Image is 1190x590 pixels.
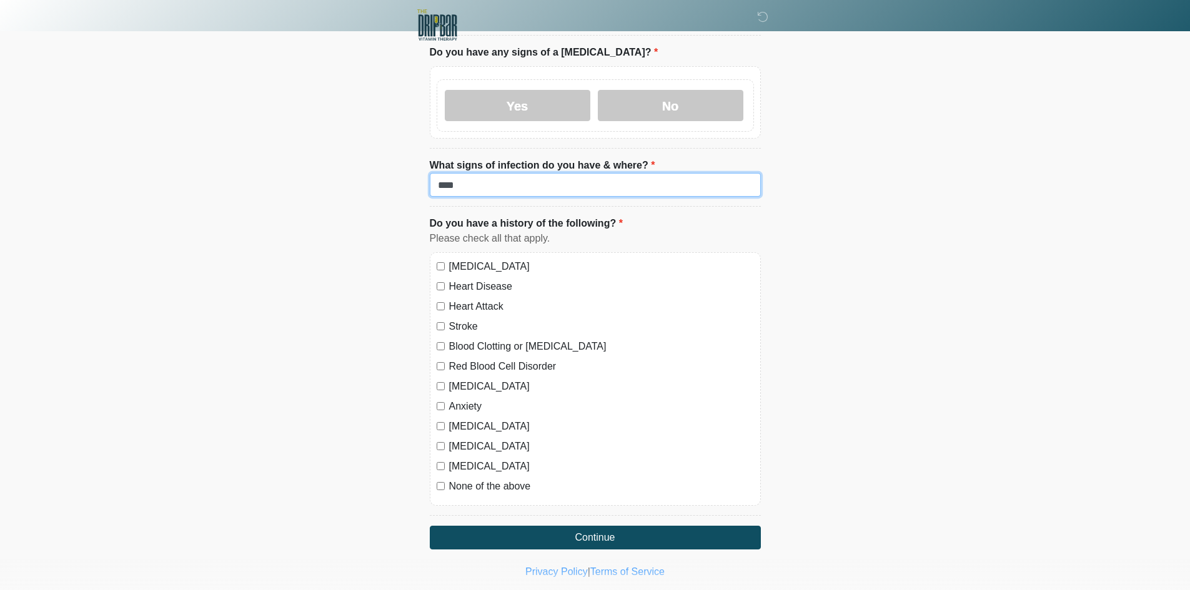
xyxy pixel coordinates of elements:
[449,339,754,354] label: Blood Clotting or [MEDICAL_DATA]
[437,322,445,330] input: Stroke
[437,302,445,310] input: Heart Attack
[430,216,623,231] label: Do you have a history of the following?
[590,566,665,577] a: Terms of Service
[437,342,445,350] input: Blood Clotting or [MEDICAL_DATA]
[437,382,445,390] input: [MEDICAL_DATA]
[449,299,754,314] label: Heart Attack
[449,359,754,374] label: Red Blood Cell Disorder
[588,566,590,577] a: |
[417,9,457,41] img: The DRIPBaR - Edwardsville Glen Carbon Logo
[430,158,655,173] label: What signs of infection do you have & where?
[437,442,445,450] input: [MEDICAL_DATA]
[598,90,743,121] label: No
[449,419,754,434] label: [MEDICAL_DATA]
[449,479,754,494] label: None of the above
[445,90,590,121] label: Yes
[449,279,754,294] label: Heart Disease
[437,422,445,430] input: [MEDICAL_DATA]
[437,262,445,270] input: [MEDICAL_DATA]
[449,459,754,474] label: [MEDICAL_DATA]
[449,259,754,274] label: [MEDICAL_DATA]
[525,566,588,577] a: Privacy Policy
[430,45,658,60] label: Do you have any signs of a [MEDICAL_DATA]?
[449,379,754,394] label: [MEDICAL_DATA]
[430,526,761,549] button: Continue
[449,439,754,454] label: [MEDICAL_DATA]
[437,482,445,490] input: None of the above
[437,402,445,410] input: Anxiety
[437,282,445,290] input: Heart Disease
[437,462,445,470] input: [MEDICAL_DATA]
[437,362,445,370] input: Red Blood Cell Disorder
[430,231,761,246] div: Please check all that apply.
[449,399,754,414] label: Anxiety
[449,319,754,334] label: Stroke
